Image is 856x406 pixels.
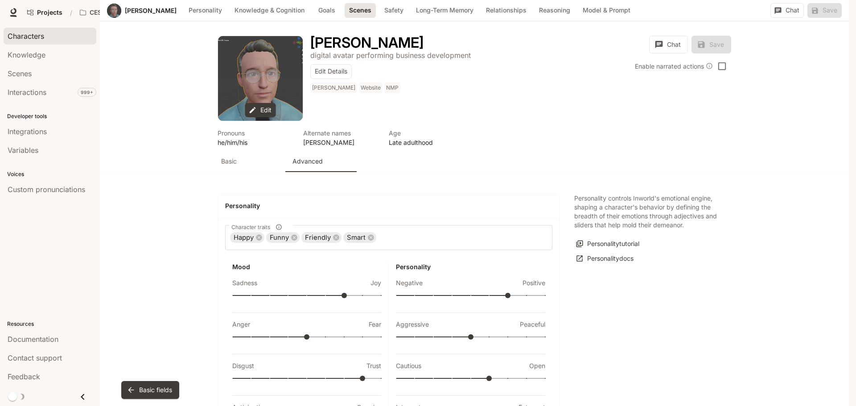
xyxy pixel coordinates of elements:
p: Pronouns [218,128,292,138]
p: Website [361,84,381,91]
button: Basic fields [121,381,179,399]
a: Go to projects [23,4,66,21]
p: Fear [369,320,381,329]
span: Projects [37,9,62,16]
button: Character traits [273,221,285,233]
p: Disgust [232,361,254,370]
div: / [66,8,76,17]
p: CES AI Demos [90,9,133,16]
p: NMP [386,84,399,91]
span: Funny [266,233,292,243]
span: Website [359,82,384,93]
span: Smart [343,233,369,243]
p: Alternate names [303,128,378,138]
button: Chat [770,3,804,18]
p: Joy [370,279,381,287]
p: [PERSON_NAME] [312,84,355,91]
p: Sadness [232,279,257,287]
p: he/him/his [218,138,292,147]
button: Model & Prompt [578,3,635,18]
div: Enable narrated actions [635,62,713,71]
button: Knowledge & Cognition [230,3,309,18]
div: Happy [230,232,264,243]
h6: Mood [232,262,381,271]
button: Open character details dialog [310,36,424,50]
button: Open character details dialog [310,82,402,97]
button: Open character avatar dialog [218,36,303,121]
p: Anger [232,320,250,329]
button: Open character details dialog [218,128,292,147]
p: digital avatar performing business development [310,51,471,60]
div: Funny [266,232,300,243]
button: Personality [184,3,226,18]
p: Aggressive [396,320,429,329]
span: Happy [230,233,257,243]
p: Personality controls Inworld's emotional engine, shaping a character's behavior by defining the b... [574,194,717,230]
button: All workspaces [76,4,147,21]
p: Open [529,361,545,370]
button: Personalitytutorial [574,237,642,251]
p: Age [389,128,464,138]
button: Safety [379,3,408,18]
p: Positive [523,279,545,287]
a: Personalitydocs [574,251,636,266]
h4: Personality [225,201,552,210]
p: Negative [396,279,423,287]
button: Relationships [481,3,531,18]
div: Friendly [301,232,342,243]
p: Advanced [292,157,323,166]
p: Basic [221,157,237,166]
button: Reasoning [535,3,575,18]
span: Friendly [301,233,334,243]
div: Avatar image [107,4,121,18]
p: Late adulthood [389,138,464,147]
button: Goals [313,3,341,18]
div: Smart [343,232,376,243]
h1: [PERSON_NAME] [310,34,424,51]
button: Open character avatar dialog [107,4,121,18]
p: Trust [366,361,381,370]
span: Character traits [231,223,270,231]
button: Long-Term Memory [412,3,478,18]
button: Edit [245,103,276,118]
button: Chat [649,36,688,53]
p: [PERSON_NAME] [303,138,378,147]
button: Scenes [345,3,376,18]
button: Open character details dialog [389,128,464,147]
h6: Personality [396,262,545,271]
p: Cautious [396,361,421,370]
span: Gerard [310,82,359,93]
button: Open character details dialog [310,50,471,61]
p: Peaceful [520,320,545,329]
span: NMP [384,82,402,93]
a: [PERSON_NAME] [125,8,177,14]
button: Open character details dialog [303,128,378,147]
div: Avatar image [218,36,303,121]
button: Edit Details [310,64,352,79]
